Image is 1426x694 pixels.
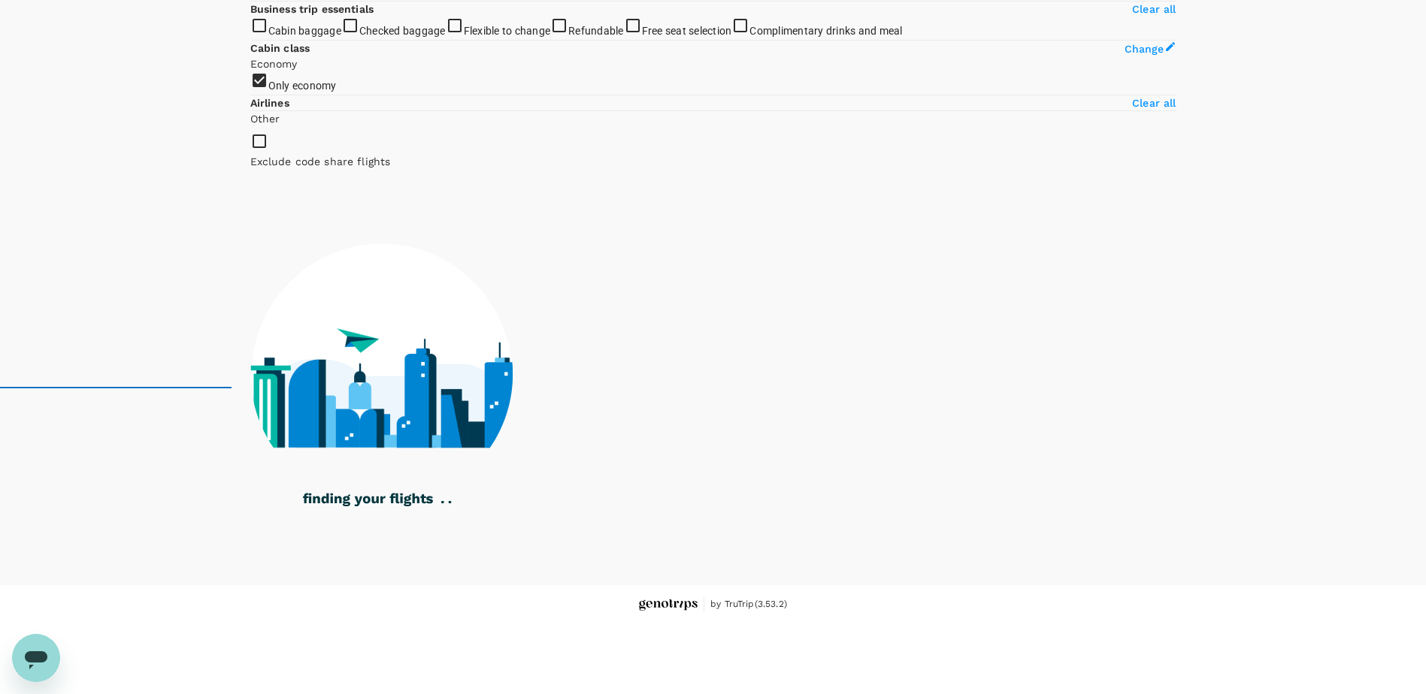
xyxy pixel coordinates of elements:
[710,597,787,612] span: by TruTrip ( 3.53.2 )
[12,634,60,682] iframe: Button to launch messaging window
[303,493,433,507] g: finding your flights
[448,501,451,503] g: .
[441,501,444,503] g: .
[639,599,698,611] img: Genotrips - EPOMS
